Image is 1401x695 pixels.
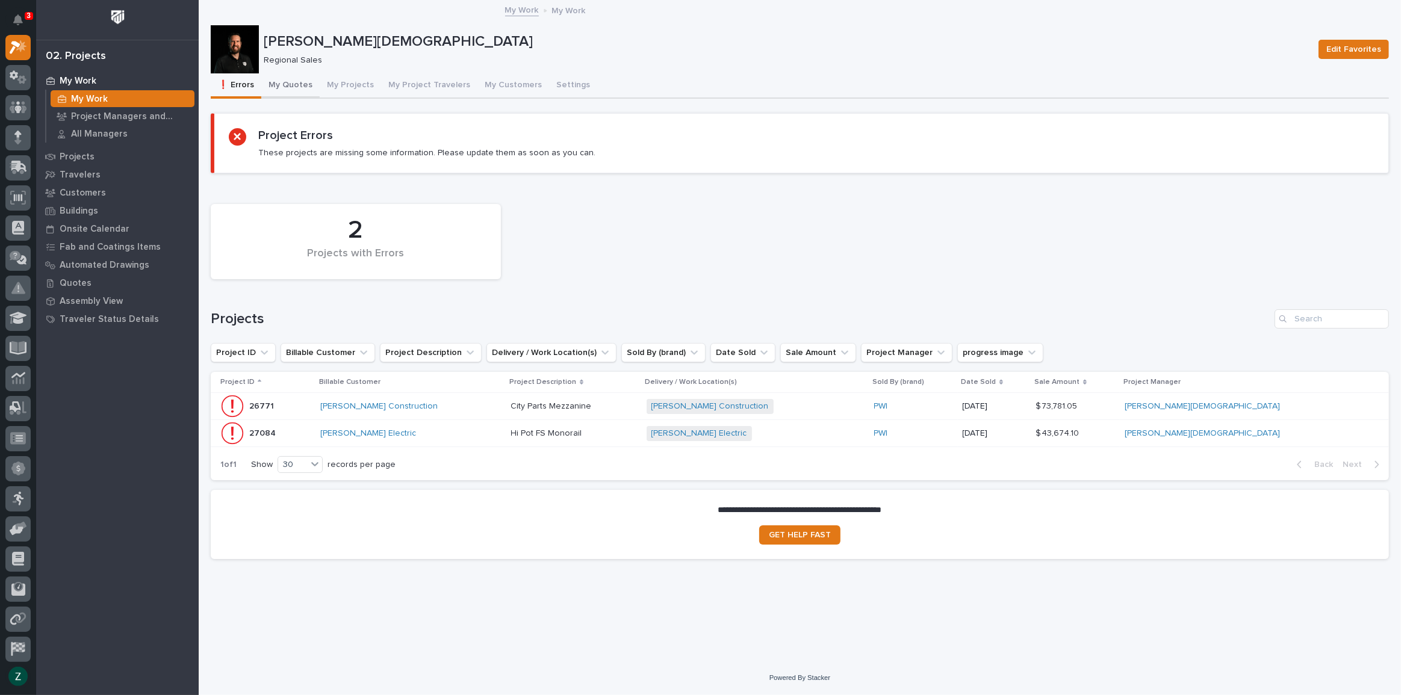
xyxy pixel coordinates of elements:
button: Next [1338,459,1389,470]
div: 30 [278,459,307,471]
p: [DATE] [963,401,1027,412]
p: Project Manager [1123,375,1181,389]
a: [PERSON_NAME] Electric [651,428,747,439]
a: Travelers [36,165,199,184]
button: Date Sold [710,343,775,362]
p: 3 [26,11,31,20]
a: Project Managers and Engineers [46,108,199,125]
p: Regional Sales [264,55,1304,66]
p: Project Managers and Engineers [71,111,190,122]
input: Search [1275,309,1389,329]
a: Projects [36,147,199,165]
div: Projects with Errors [231,247,480,273]
a: [PERSON_NAME][DEMOGRAPHIC_DATA] [1125,401,1280,412]
p: Sale Amount [1035,375,1080,389]
button: My Projects [320,73,381,99]
p: [PERSON_NAME][DEMOGRAPHIC_DATA] [264,33,1309,51]
button: progress image [957,343,1043,362]
p: Assembly View [60,296,123,307]
span: Next [1343,459,1369,470]
button: Notifications [5,7,31,32]
a: Quotes [36,274,199,292]
a: Onsite Calendar [36,220,199,238]
button: Sold By (brand) [621,343,706,362]
a: My Work [46,90,199,107]
a: Buildings [36,202,199,220]
p: Buildings [60,206,98,217]
p: Project Description [510,375,577,389]
a: Traveler Status Details [36,310,199,328]
p: 27084 [249,426,278,439]
p: $ 73,781.05 [1036,399,1080,412]
p: Hi Pot FS Monorail [511,426,585,439]
button: Project Manager [861,343,952,362]
p: Customers [60,188,106,199]
tr: 2677126771 [PERSON_NAME] Construction City Parts MezzanineCity Parts Mezzanine [PERSON_NAME] Cons... [211,393,1389,420]
p: Fab and Coatings Items [60,242,161,253]
p: My Work [60,76,96,87]
div: Notifications3 [15,14,31,34]
a: [PERSON_NAME][DEMOGRAPHIC_DATA] [1125,428,1280,439]
h2: Project Errors [258,128,333,143]
a: Assembly View [36,292,199,310]
a: Customers [36,184,199,202]
button: My Project Travelers [381,73,477,99]
div: 02. Projects [46,50,106,63]
p: 1 of 1 [211,450,246,480]
p: Quotes [60,278,92,289]
button: Back [1287,459,1338,470]
button: My Quotes [261,73,320,99]
a: GET HELP FAST [759,525,840,545]
p: Project ID [220,375,255,389]
p: Sold By (brand) [873,375,925,389]
p: Automated Drawings [60,260,149,271]
p: All Managers [71,129,128,140]
button: Billable Customer [281,343,375,362]
a: All Managers [46,125,199,142]
p: Projects [60,152,95,162]
a: Powered By Stacker [769,674,830,681]
button: My Customers [477,73,549,99]
button: Delivery / Work Location(s) [486,343,617,362]
button: Edit Favorites [1319,40,1389,59]
a: PWI [874,401,888,412]
button: Settings [549,73,597,99]
button: Project ID [211,343,276,362]
img: Workspace Logo [107,6,129,28]
p: My Work [71,94,108,105]
tr: 2708427084 [PERSON_NAME] Electric Hi Pot FS MonorailHi Pot FS Monorail [PERSON_NAME] Electric PWI... [211,420,1389,447]
p: [DATE] [963,428,1027,439]
a: My Work [505,2,539,16]
a: [PERSON_NAME] Construction [651,401,769,412]
button: Sale Amount [780,343,856,362]
div: 2 [231,215,480,246]
a: [PERSON_NAME] Electric [320,428,416,439]
button: ❗ Errors [211,73,261,99]
p: These projects are missing some information. Please update them as soon as you can. [258,147,595,158]
p: My Work [552,3,586,16]
p: Traveler Status Details [60,314,159,325]
a: PWI [874,428,888,439]
button: users-avatar [5,664,31,689]
p: records per page [328,460,396,470]
a: [PERSON_NAME] Construction [320,401,438,412]
span: Edit Favorites [1326,42,1381,57]
a: Automated Drawings [36,256,199,274]
a: My Work [36,72,199,90]
span: Back [1307,459,1333,470]
span: GET HELP FAST [769,531,831,539]
p: Delivery / Work Location(s) [645,375,738,389]
p: Onsite Calendar [60,224,129,235]
button: Project Description [380,343,482,362]
p: Date Sold [961,375,996,389]
h1: Projects [211,310,1270,328]
a: Fab and Coatings Items [36,238,199,256]
p: Travelers [60,170,101,181]
p: $ 43,674.10 [1036,426,1082,439]
p: Show [251,460,273,470]
p: 26771 [249,399,276,412]
p: City Parts Mezzanine [511,399,594,412]
p: Billable Customer [319,375,381,389]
